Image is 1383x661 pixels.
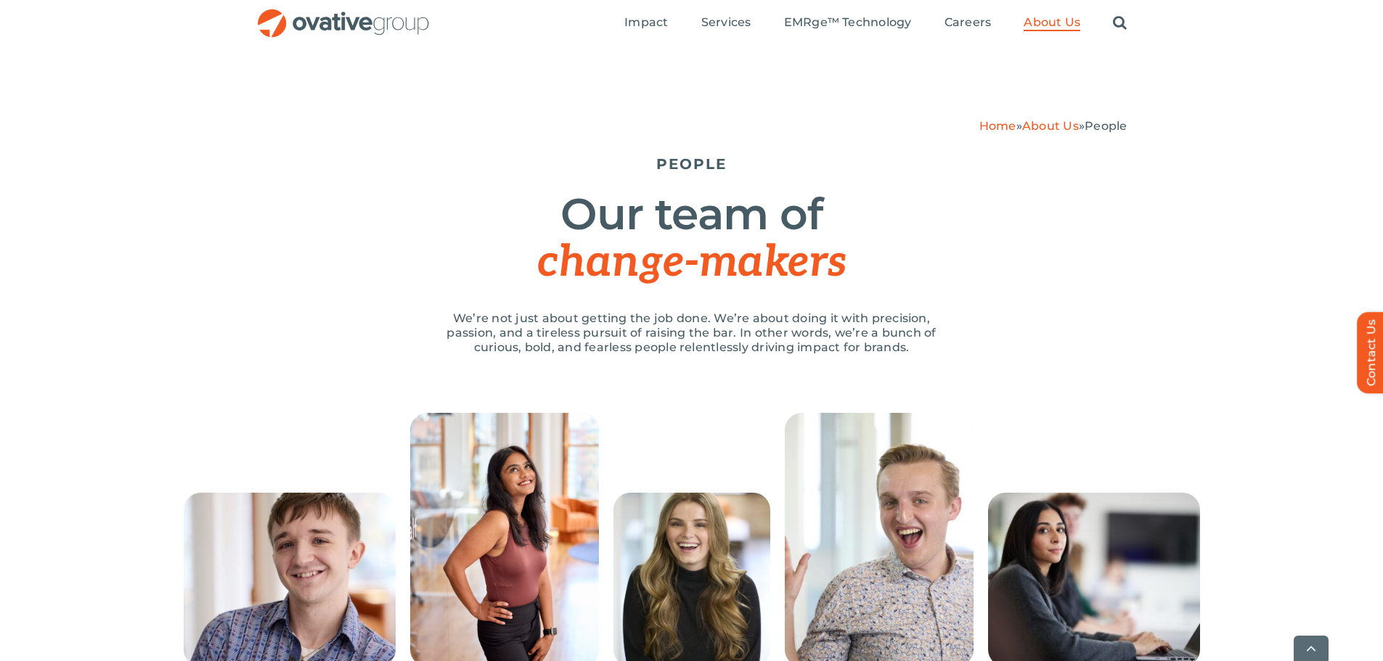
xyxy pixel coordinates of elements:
span: EMRge™ Technology [784,15,912,30]
a: Services [701,15,751,31]
a: Search [1113,15,1127,31]
span: People [1085,119,1127,133]
a: Impact [624,15,668,31]
span: Impact [624,15,668,30]
a: EMRge™ Technology [784,15,912,31]
p: We’re not just about getting the job done. We’re about doing it with precision, passion, and a ti... [431,311,953,355]
span: » » [979,119,1127,133]
a: About Us [1022,119,1079,133]
span: Services [701,15,751,30]
a: OG_Full_horizontal_RGB [256,7,431,21]
h5: PEOPLE [256,155,1127,173]
a: Home [979,119,1016,133]
a: About Us [1024,15,1080,31]
span: change-makers [537,237,845,289]
a: Careers [945,15,992,31]
span: Careers [945,15,992,30]
span: About Us [1024,15,1080,30]
h1: Our team of [256,191,1127,286]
